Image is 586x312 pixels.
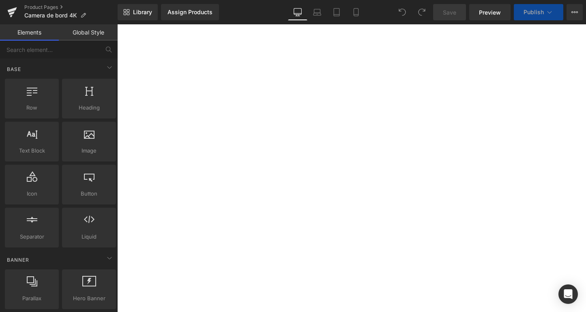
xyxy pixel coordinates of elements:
div: Open Intercom Messenger [558,284,578,304]
span: Parallax [7,294,56,303]
a: Desktop [288,4,307,20]
button: Undo [394,4,410,20]
span: Preview [479,8,501,17]
div: Assign Products [167,9,213,15]
span: Save [443,8,456,17]
span: Heading [64,103,114,112]
button: More [567,4,583,20]
a: Mobile [346,4,366,20]
span: Icon [7,189,56,198]
span: Banner [6,256,30,264]
span: Liquid [64,232,114,241]
a: New Library [118,4,158,20]
span: Text Block [7,146,56,155]
a: Product Pages [24,4,118,11]
button: Redo [414,4,430,20]
button: Publish [514,4,563,20]
span: Publish [524,9,544,15]
a: Preview [469,4,511,20]
span: Hero Banner [64,294,114,303]
span: Row [7,103,56,112]
span: Button [64,189,114,198]
a: Laptop [307,4,327,20]
a: Tablet [327,4,346,20]
span: Camera de bord 4K [24,12,77,19]
a: Global Style [59,24,118,41]
span: Base [6,65,22,73]
span: Separator [7,232,56,241]
span: Image [64,146,114,155]
span: Library [133,9,152,16]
